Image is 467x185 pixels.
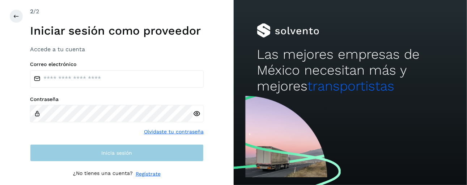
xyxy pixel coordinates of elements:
[30,46,204,53] h3: Accede a tu cuenta
[30,96,204,102] label: Contraseña
[30,7,204,16] div: /2
[307,78,394,94] span: transportistas
[144,128,204,136] a: Olvidaste tu contraseña
[30,8,33,15] span: 2
[30,24,204,38] h1: Iniciar sesión como proveedor
[257,47,443,94] h2: Las mejores empresas de México necesitan más y mejores
[101,150,132,155] span: Inicia sesión
[30,61,204,67] label: Correo electrónico
[73,170,133,178] p: ¿No tienes una cuenta?
[136,170,161,178] a: Regístrate
[30,144,204,162] button: Inicia sesión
